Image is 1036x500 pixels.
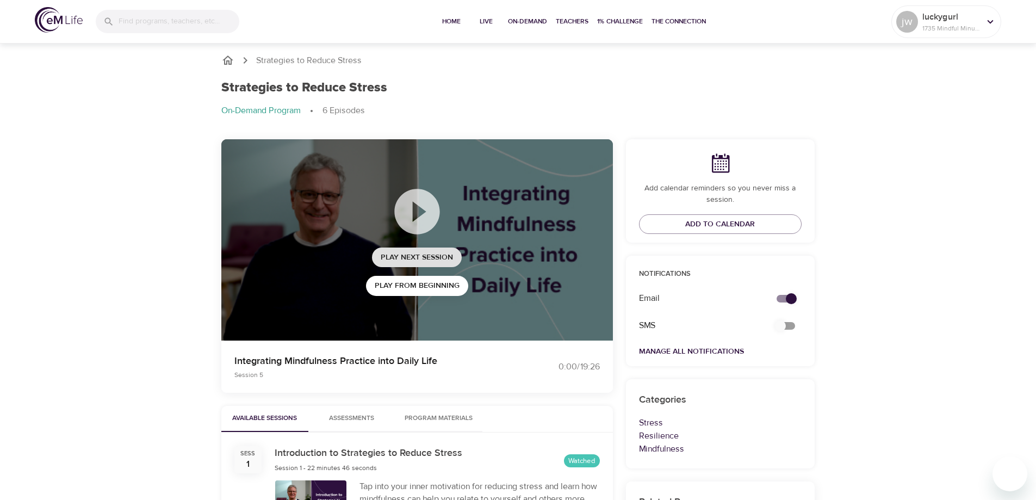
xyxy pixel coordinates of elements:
[246,458,250,471] div: 1
[221,80,387,96] h1: Strategies to Reduce Stress
[518,361,600,373] div: 0:00 / 19:26
[256,54,362,67] p: Strategies to Reduce Stress
[381,251,453,264] span: Play Next Session
[35,7,83,33] img: logo
[896,11,918,33] div: jw
[234,370,505,380] p: Session 5
[564,456,600,466] span: Watched
[366,276,468,296] button: Play from beginning
[234,354,505,368] p: Integrating Mindfulness Practice into Daily Life
[639,183,802,206] p: Add calendar reminders so you never miss a session.
[639,442,802,455] p: Mindfulness
[228,413,302,424] span: Available Sessions
[375,279,460,293] span: Play from beginning
[597,16,643,27] span: 1% Challenge
[639,392,802,408] h6: Categories
[329,413,374,424] span: Assessments
[221,104,815,118] nav: breadcrumb
[652,16,706,27] span: The Connection
[119,10,239,33] input: Find programs, teachers, etc...
[438,16,464,27] span: Home
[639,269,802,280] p: Notifications
[685,218,755,231] span: Add to Calendar
[473,16,499,27] span: Live
[639,416,802,429] p: Stress
[275,446,462,461] h6: Introduction to Strategies to Reduce Stress
[221,104,301,117] p: On-Demand Program
[632,286,764,311] div: Email
[922,10,980,23] p: luckygurl
[275,464,377,472] span: Session 1 - 22 minutes 46 seconds
[922,23,980,33] p: 1735 Mindful Minutes
[221,54,815,67] nav: breadcrumb
[402,413,476,424] span: Program Materials
[639,429,802,442] p: Resilience
[240,449,255,458] div: Sess
[508,16,547,27] span: On-Demand
[639,214,802,234] button: Add to Calendar
[639,347,744,356] a: Manage All Notifications
[322,104,365,117] p: 6 Episodes
[632,313,764,338] div: SMS
[372,248,462,268] button: Play Next Session
[556,16,588,27] span: Teachers
[992,456,1027,491] iframe: Button to launch messaging window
